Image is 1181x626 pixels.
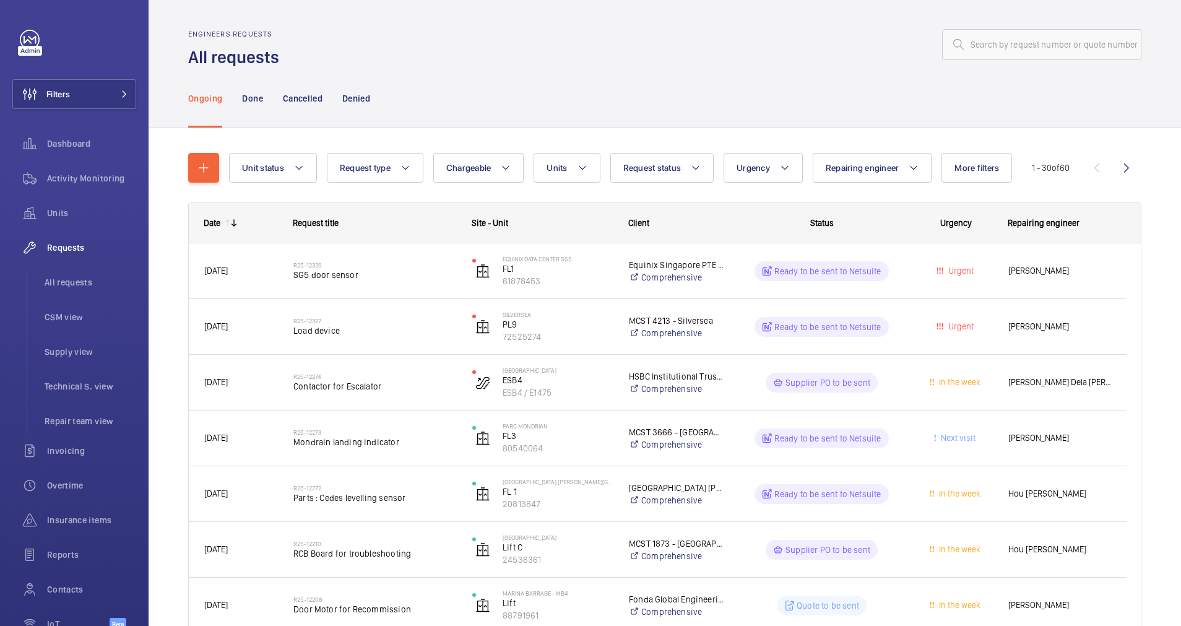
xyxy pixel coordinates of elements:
p: MCST 1873 - [GEOGRAPHIC_DATA] [629,537,724,550]
a: Comprehensive [629,271,724,284]
p: Ready to be sent to Netsuite [774,432,881,445]
span: Parts : Cedes levelling sensor [293,492,456,504]
span: Client [628,218,649,228]
span: [DATE] [204,321,228,331]
span: Reports [47,549,136,561]
p: Silversea [503,311,613,318]
p: Parc Mondrian [503,422,613,430]
span: [PERSON_NAME] [1008,431,1111,445]
a: Comprehensive [629,550,724,562]
p: ESB4 [503,374,613,386]
span: Dashboard [47,137,136,150]
div: Date [204,218,220,228]
a: Comprehensive [629,494,724,506]
p: Marina Barrage - MB4 [503,589,613,597]
span: CSM view [45,311,136,323]
p: Fonda Global Engineering Pte Ltd [629,593,724,606]
span: All requests [45,276,136,289]
p: Equinix Singapore PTE LTD [629,259,724,271]
p: FL 1 [503,485,613,498]
span: Filters [46,88,70,100]
span: Site - Unit [472,218,508,228]
p: 61878453 [503,275,613,287]
p: Lift [503,597,613,609]
span: Contacts [47,583,136,596]
span: Request status [623,163,681,173]
span: Contactor for Escalator [293,380,456,393]
button: Request status [610,153,714,183]
span: [DATE] [204,377,228,387]
p: Cancelled [283,92,322,105]
p: ESB4 / E1475 [503,386,613,399]
span: Unit status [242,163,284,173]
p: [GEOGRAPHIC_DATA] [PERSON_NAME][GEOGRAPHIC_DATA] [503,478,613,485]
p: Ongoing [188,92,222,105]
span: Activity Monitoring [47,172,136,185]
span: RCB Board for troubleshooting [293,547,456,560]
span: Units [547,163,567,173]
span: Chargeable [446,163,491,173]
p: 20813847 [503,498,613,510]
span: Hou [PERSON_NAME] [1008,542,1111,557]
span: Request type [340,163,391,173]
span: Units [47,207,136,219]
button: More filters [941,153,1012,183]
span: Next visit [938,433,976,443]
p: FL1 [503,263,613,275]
span: Repairing engineer [1008,218,1079,228]
img: elevator.svg [475,320,490,334]
h2: R25-12329 [293,261,456,269]
img: elevator.svg [475,487,490,502]
span: In the week [937,489,980,498]
span: In the week [937,544,980,554]
span: Supply view [45,346,136,358]
img: elevator.svg [475,431,490,446]
h2: R25-12274 [293,373,456,380]
h1: All requests [188,46,287,69]
span: Urgent [946,321,974,331]
span: Repair team view [45,415,136,427]
button: Repairing engineer [813,153,932,183]
p: Quote to be sent [797,599,859,612]
button: Units [534,153,600,183]
span: Overtime [47,479,136,492]
p: Supplier PO to be sent [785,376,870,389]
a: Comprehensive [629,383,724,395]
p: PL9 [503,318,613,331]
span: Requests [47,241,136,254]
p: HSBC Institutional Trust Services (S) Limited As Trustee Of Frasers Centrepoint Trust [629,370,724,383]
h2: R25-12273 [293,428,456,436]
span: Repairing engineer [826,163,899,173]
a: Comprehensive [629,606,724,618]
p: 24536361 [503,554,613,566]
p: 72525274 [503,331,613,343]
span: Urgent [946,266,974,276]
span: Status [810,218,834,228]
span: [DATE] [204,600,228,610]
span: [PERSON_NAME] [1008,320,1111,334]
button: Filters [12,79,136,109]
p: 88791961 [503,609,613,622]
span: [PERSON_NAME] [1008,264,1111,278]
span: [PERSON_NAME] Dela [PERSON_NAME] [1008,375,1111,389]
span: Request title [293,218,339,228]
span: [DATE] [204,489,228,498]
h2: R25-12272 [293,484,456,492]
span: Insurance items [47,514,136,526]
p: Denied [342,92,370,105]
span: Door Motor for Recommission [293,603,456,615]
span: Hou [PERSON_NAME] [1008,487,1111,501]
h2: R25-12327 [293,317,456,324]
span: In the week [937,377,980,387]
p: MCST 4213 - Silversea [629,315,724,327]
button: Request type [327,153,423,183]
span: Urgency [940,218,972,228]
span: [DATE] [204,433,228,443]
span: In the week [937,600,980,610]
a: Comprehensive [629,327,724,339]
span: of [1052,163,1060,173]
p: Equinix Data Center SG5 [503,255,613,263]
p: Ready to be sent to Netsuite [774,265,881,277]
h2: Engineers requests [188,30,287,38]
p: Supplier PO to be sent [785,544,870,556]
